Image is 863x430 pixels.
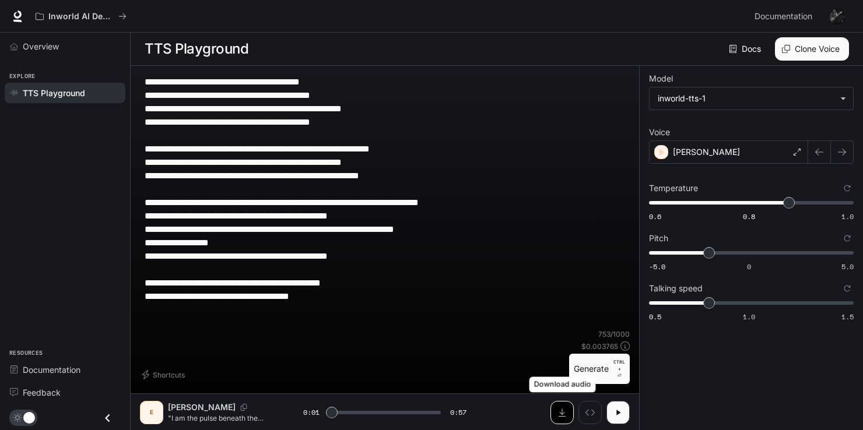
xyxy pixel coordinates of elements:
[5,382,125,403] a: Feedback
[578,401,602,424] button: Inspect
[94,406,121,430] button: Close drawer
[649,75,673,83] p: Model
[673,146,740,158] p: [PERSON_NAME]
[140,365,190,384] button: Shortcuts
[168,401,236,413] p: [PERSON_NAME]
[649,234,668,242] p: Pitch
[743,212,755,221] span: 0.8
[649,284,703,292] p: Talking speed
[581,341,618,351] p: $ 0.003765
[23,87,85,99] span: TTS Playground
[5,359,125,380] a: Documentation
[649,184,698,192] p: Temperature
[826,5,849,28] button: User avatar
[649,262,665,272] span: -5.0
[30,5,132,28] button: All workspaces
[775,37,849,61] button: Clone Voice
[727,37,766,61] a: Docs
[613,358,625,372] p: CTRL +
[23,364,80,376] span: Documentation
[755,9,812,24] span: Documentation
[48,12,114,22] p: Inworld AI Demos
[649,128,670,136] p: Voice
[23,411,35,424] span: Dark mode toggle
[650,87,853,110] div: inworld-tts-1
[649,212,661,221] span: 0.6
[145,37,248,61] h1: TTS Playground
[841,212,854,221] span: 1.0
[236,404,252,411] button: Copy Voice ID
[613,358,625,379] p: ⏎
[450,407,466,418] span: 0:57
[841,232,854,245] button: Reset to default
[841,312,854,322] span: 1.5
[649,312,661,322] span: 0.5
[841,282,854,295] button: Reset to default
[743,312,755,322] span: 1.0
[529,377,596,393] div: Download audio
[841,262,854,272] span: 5.0
[168,413,275,423] p: "I am the pulse beneath the fractured hours, the silent witness to timelines lost and found. With...
[142,403,161,422] div: E
[23,40,59,52] span: Overview
[750,5,821,28] a: Documentation
[658,93,834,104] div: inworld-tts-1
[829,8,846,24] img: User avatar
[598,329,630,339] p: 753 / 1000
[569,354,630,384] button: GenerateCTRL +⏎
[23,386,61,399] span: Feedback
[747,262,751,272] span: 0
[550,401,574,424] button: Download audio
[5,36,125,57] a: Overview
[5,83,125,103] a: TTS Playground
[303,407,320,418] span: 0:01
[841,182,854,195] button: Reset to default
